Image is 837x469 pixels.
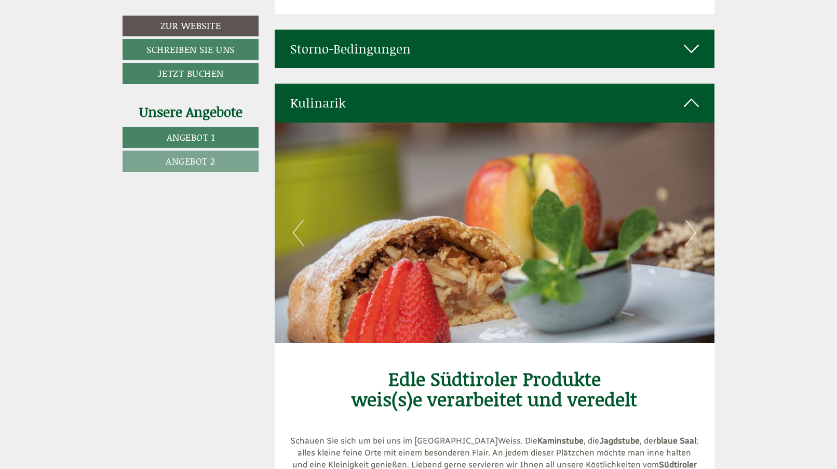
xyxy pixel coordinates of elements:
button: Previous [293,220,304,246]
span: Angebot 1 [167,130,215,144]
h1: Edle Südtiroler Produkte weis(s)e verarbeitet und veredelt [290,369,699,431]
button: Next [685,220,696,246]
div: Unsere Angebote [123,102,259,122]
strong: Kaminstube [537,436,584,446]
span: Angebot 2 [166,154,215,168]
strong: blaue Saal [656,436,696,446]
a: Zur Website [123,16,259,36]
a: Jetzt buchen [123,63,259,84]
a: Schreiben Sie uns [123,39,259,60]
div: Storno-Bedingungen [275,30,715,68]
div: Kulinarik [275,84,715,122]
strong: Jagdstube [599,436,640,446]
